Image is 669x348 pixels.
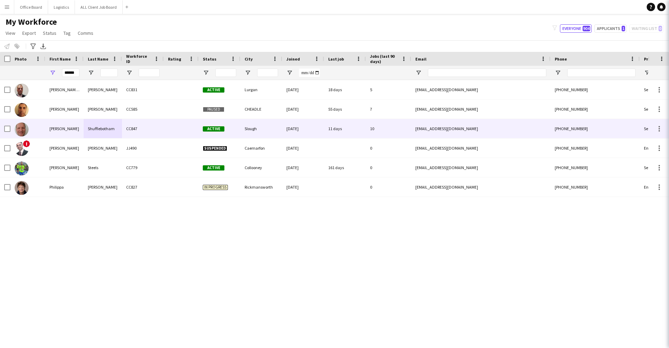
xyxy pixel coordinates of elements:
[139,69,160,77] input: Workforce ID Filter Input
[215,69,236,77] input: Status Filter Input
[20,29,39,38] a: Export
[240,80,282,99] div: Lurgan
[84,177,122,197] div: [PERSON_NAME]
[555,56,567,62] span: Phone
[48,0,75,14] button: Logistics
[560,24,592,33] button: Everyone904
[428,69,546,77] input: Email Filter Input
[45,158,84,177] div: [PERSON_NAME]
[415,56,426,62] span: Email
[551,158,640,177] div: [PHONE_NUMBER]
[240,177,282,197] div: Rickmansworth
[203,185,228,190] span: In progress
[29,42,37,50] app-action-btn: Advanced filters
[168,56,181,62] span: Rating
[78,30,93,36] span: Comms
[75,29,96,38] a: Comms
[411,158,551,177] div: [EMAIL_ADDRESS][DOMAIN_NAME]
[15,103,29,117] img: Philip Morris
[45,80,84,99] div: [PERSON_NAME] [PERSON_NAME]
[15,181,29,195] img: Philippa Lyall
[282,177,324,197] div: [DATE]
[122,119,164,138] div: CC847
[366,139,411,158] div: 0
[122,158,164,177] div: CC779
[324,119,366,138] div: 11 days
[282,158,324,177] div: [DATE]
[45,119,84,138] div: [PERSON_NAME]
[245,70,251,76] button: Open Filter Menu
[84,119,122,138] div: Shufflebotham
[286,56,300,62] span: Joined
[45,177,84,197] div: Philippa
[415,70,422,76] button: Open Filter Menu
[551,100,640,119] div: [PHONE_NUMBER]
[328,56,344,62] span: Last job
[203,87,224,93] span: Active
[203,107,224,112] span: Paused
[551,119,640,138] div: [PHONE_NUMBER]
[366,177,411,197] div: 0
[49,70,56,76] button: Open Filter Menu
[551,177,640,197] div: [PHONE_NUMBER]
[62,69,79,77] input: First Name Filter Input
[49,56,71,62] span: First Name
[366,100,411,119] div: 7
[366,80,411,99] div: 5
[366,158,411,177] div: 0
[203,165,224,171] span: Active
[22,30,36,36] span: Export
[100,69,118,77] input: Last Name Filter Input
[240,119,282,138] div: Slough
[551,80,640,99] div: [PHONE_NUMBER]
[39,42,47,50] app-action-btn: Export XLSX
[23,140,30,147] span: !
[84,158,122,177] div: Steels
[622,26,625,31] span: 1
[15,56,26,62] span: Photo
[203,70,209,76] button: Open Filter Menu
[411,139,551,158] div: [EMAIL_ADDRESS][DOMAIN_NAME]
[122,139,164,158] div: JJ490
[203,126,224,132] span: Active
[551,139,640,158] div: [PHONE_NUMBER]
[286,70,293,76] button: Open Filter Menu
[411,177,551,197] div: [EMAIL_ADDRESS][DOMAIN_NAME]
[257,69,278,77] input: City Filter Input
[594,24,626,33] button: Applicants1
[567,69,636,77] input: Phone Filter Input
[644,70,650,76] button: Open Filter Menu
[14,0,48,14] button: Office Board
[88,70,94,76] button: Open Filter Menu
[88,56,108,62] span: Last Name
[282,119,324,138] div: [DATE]
[122,177,164,197] div: CC827
[324,80,366,99] div: 18 days
[282,80,324,99] div: [DATE]
[555,70,561,76] button: Open Filter Menu
[126,54,151,64] span: Workforce ID
[203,56,216,62] span: Status
[43,30,56,36] span: Status
[63,30,71,36] span: Tag
[6,17,57,27] span: My Workforce
[411,100,551,119] div: [EMAIL_ADDRESS][DOMAIN_NAME]
[45,139,84,158] div: [PERSON_NAME]
[411,80,551,99] div: [EMAIL_ADDRESS][DOMAIN_NAME]
[6,30,15,36] span: View
[122,80,164,99] div: CC831
[411,119,551,138] div: [EMAIL_ADDRESS][DOMAIN_NAME]
[203,146,227,151] span: Suspended
[282,139,324,158] div: [DATE]
[61,29,74,38] a: Tag
[240,100,282,119] div: CHEADLE
[3,29,18,38] a: View
[240,158,282,177] div: Collooney
[299,69,320,77] input: Joined Filter Input
[644,56,658,62] span: Profile
[84,80,122,99] div: [PERSON_NAME]
[40,29,59,38] a: Status
[15,84,29,97] img: Philip JOHN Boyd Doherty
[126,70,132,76] button: Open Filter Menu
[75,0,123,14] button: ALL Client Job Board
